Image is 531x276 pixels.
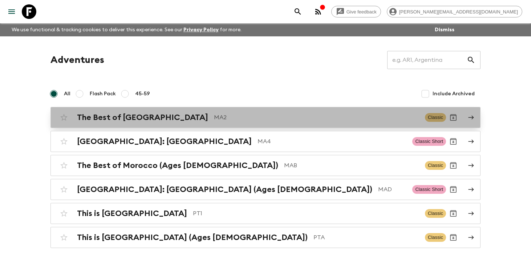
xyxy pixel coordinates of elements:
span: Classic [425,113,446,122]
span: Give feedback [342,9,381,15]
button: menu [4,4,19,19]
button: Archive [446,206,461,221]
h2: [GEOGRAPHIC_DATA]: [GEOGRAPHIC_DATA] (Ages [DEMOGRAPHIC_DATA]) [77,185,372,194]
a: This is [GEOGRAPHIC_DATA] (Ages [DEMOGRAPHIC_DATA])PTAClassicArchive [50,227,481,248]
h2: The Best of [GEOGRAPHIC_DATA] [77,113,208,122]
p: MA2 [214,113,419,122]
span: Classic [425,161,446,170]
h2: This is [GEOGRAPHIC_DATA] (Ages [DEMOGRAPHIC_DATA]) [77,233,308,242]
input: e.g. AR1, Argentina [387,50,467,70]
span: Classic [425,233,446,242]
h2: [GEOGRAPHIC_DATA]: [GEOGRAPHIC_DATA] [77,137,252,146]
span: All [64,90,70,97]
button: Archive [446,230,461,245]
h2: The Best of Morocco (Ages [DEMOGRAPHIC_DATA]) [77,161,278,170]
p: PT1 [193,209,419,218]
span: Include Archived [433,90,475,97]
p: MAB [284,161,419,170]
h2: This is [GEOGRAPHIC_DATA] [77,209,187,218]
p: PTA [313,233,419,242]
p: MA4 [258,137,406,146]
p: MAD [378,185,406,194]
span: [PERSON_NAME][EMAIL_ADDRESS][DOMAIN_NAME] [395,9,522,15]
a: This is [GEOGRAPHIC_DATA]PT1ClassicArchive [50,203,481,224]
button: Dismiss [433,25,456,35]
a: [GEOGRAPHIC_DATA]: [GEOGRAPHIC_DATA] (Ages [DEMOGRAPHIC_DATA])MADClassic ShortArchive [50,179,481,200]
span: Classic Short [412,185,446,194]
h1: Adventures [50,53,104,67]
a: Give feedback [331,6,381,17]
a: The Best of Morocco (Ages [DEMOGRAPHIC_DATA])MABClassicArchive [50,155,481,176]
span: 45-59 [135,90,150,97]
p: We use functional & tracking cookies to deliver this experience. See our for more. [9,23,244,36]
span: Flash Pack [90,90,116,97]
button: Archive [446,158,461,173]
button: search adventures [291,4,305,19]
span: Classic [425,209,446,218]
a: [GEOGRAPHIC_DATA]: [GEOGRAPHIC_DATA]MA4Classic ShortArchive [50,131,481,152]
a: Privacy Policy [183,27,219,32]
a: The Best of [GEOGRAPHIC_DATA]MA2ClassicArchive [50,107,481,128]
span: Classic Short [412,137,446,146]
button: Archive [446,110,461,125]
button: Archive [446,134,461,149]
div: [PERSON_NAME][EMAIL_ADDRESS][DOMAIN_NAME] [387,6,522,17]
button: Archive [446,182,461,197]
